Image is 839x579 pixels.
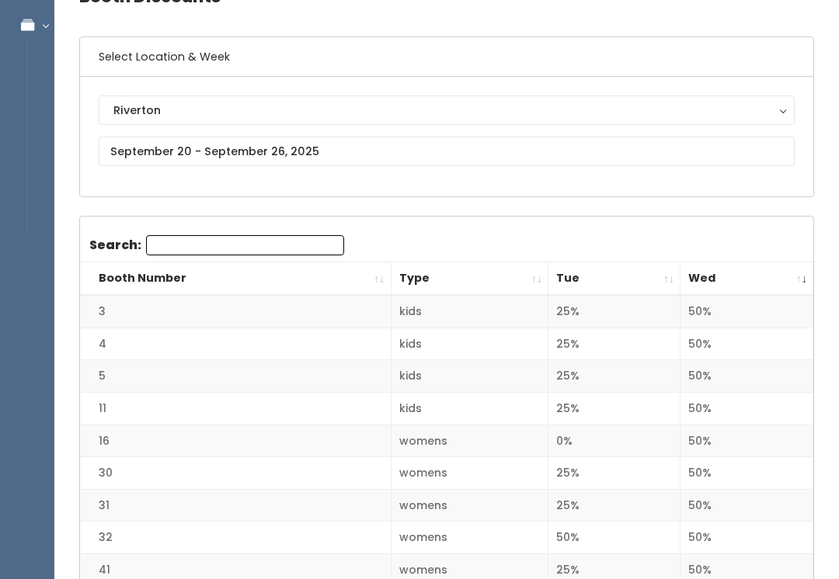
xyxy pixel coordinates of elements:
td: womens [391,457,548,490]
td: womens [391,489,548,522]
td: 50% [681,360,813,393]
td: 25% [548,328,681,360]
td: 50% [681,425,813,457]
th: Wed: activate to sort column ascending [681,262,813,296]
td: 25% [548,295,681,328]
td: 50% [681,489,813,522]
h6: Select Location & Week [80,37,813,77]
td: 50% [681,522,813,554]
label: Search: [89,235,344,255]
td: 25% [548,489,681,522]
th: Type: activate to sort column ascending [391,262,548,296]
th: Booth Number: activate to sort column ascending [80,262,391,296]
td: kids [391,360,548,393]
td: kids [391,328,548,360]
td: 50% [681,457,813,490]
td: 50% [681,295,813,328]
td: 5 [80,360,391,393]
td: 32 [80,522,391,554]
td: womens [391,522,548,554]
th: Tue: activate to sort column ascending [548,262,681,296]
td: 50% [681,393,813,425]
td: kids [391,393,548,425]
td: 25% [548,360,681,393]
button: Riverton [99,95,795,125]
td: 50% [548,522,681,554]
td: 0% [548,425,681,457]
td: kids [391,295,548,328]
td: 25% [548,457,681,490]
td: 3 [80,295,391,328]
div: Riverton [113,102,780,119]
input: September 20 - September 26, 2025 [99,137,795,166]
td: womens [391,425,548,457]
td: 30 [80,457,391,490]
td: 11 [80,393,391,425]
td: 16 [80,425,391,457]
td: 50% [681,328,813,360]
td: 25% [548,393,681,425]
td: 31 [80,489,391,522]
td: 4 [80,328,391,360]
input: Search: [146,235,344,255]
